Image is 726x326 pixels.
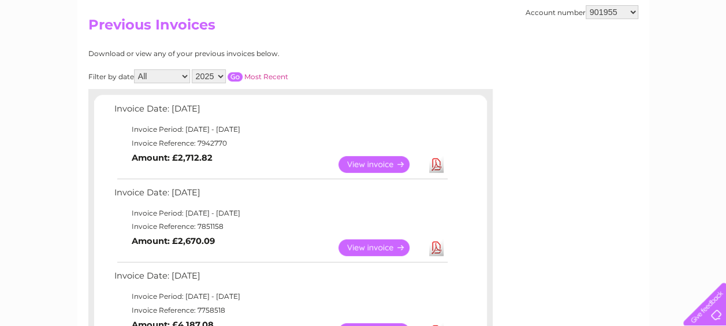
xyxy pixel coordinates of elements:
a: Contact [649,49,677,58]
td: Invoice Date: [DATE] [111,185,449,206]
div: Account number [526,5,638,19]
td: Invoice Reference: 7758518 [111,303,449,317]
a: Water [523,49,545,58]
a: View [338,239,423,256]
a: Telecoms [584,49,619,58]
a: Download [429,156,444,173]
td: Invoice Reference: 7851158 [111,220,449,234]
a: View [338,156,423,173]
a: Log out [688,49,715,58]
td: Invoice Period: [DATE] - [DATE] [111,290,449,303]
a: Energy [552,49,577,58]
div: Download or view any of your previous invoices below. [88,50,392,58]
a: 0333 014 3131 [508,6,588,20]
b: Amount: £2,670.09 [132,236,215,246]
td: Invoice Date: [DATE] [111,268,449,290]
b: Amount: £2,712.82 [132,153,213,163]
div: Filter by date [88,69,392,83]
a: Most Recent [244,72,288,81]
h2: Previous Invoices [88,17,638,39]
td: Invoice Period: [DATE] - [DATE] [111,123,449,136]
img: logo.png [25,30,84,65]
a: Download [429,239,444,256]
div: Clear Business is a trading name of Verastar Limited (registered in [GEOGRAPHIC_DATA] No. 3667643... [91,6,636,56]
td: Invoice Reference: 7942770 [111,136,449,150]
td: Invoice Date: [DATE] [111,101,449,123]
td: Invoice Period: [DATE] - [DATE] [111,206,449,220]
a: Blog [626,49,642,58]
